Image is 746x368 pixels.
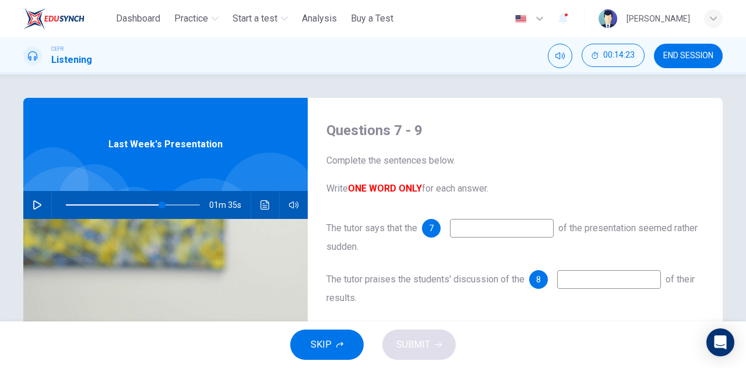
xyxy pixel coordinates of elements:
[23,7,85,30] img: ELTC logo
[170,8,223,29] button: Practice
[228,8,293,29] button: Start a test
[233,12,277,26] span: Start a test
[326,222,417,233] span: The tutor says that the
[663,51,713,61] span: END SESSION
[23,7,111,30] a: ELTC logo
[290,330,364,360] button: SKIP
[599,9,617,28] img: Profile picture
[302,12,337,26] span: Analysis
[627,12,690,26] div: [PERSON_NAME]
[346,8,398,29] button: Buy a Test
[513,15,528,23] img: en
[706,328,734,356] div: Open Intercom Messenger
[174,12,208,26] span: Practice
[582,44,645,68] div: Hide
[256,191,275,219] button: Click to see the audio transcription
[326,121,704,140] h4: Questions 7 - 9
[297,8,342,29] button: Analysis
[654,44,723,68] button: END SESSION
[111,8,165,29] button: Dashboard
[548,44,572,68] div: Mute
[209,191,251,219] span: 01m 35s
[429,224,434,232] span: 7
[348,183,422,194] b: ONE WORD ONLY
[326,154,704,196] span: Complete the sentences below. Write for each answer.
[351,12,393,26] span: Buy a Test
[582,44,645,67] button: 00:14:23
[311,337,332,353] span: SKIP
[51,45,64,53] span: CEFR
[116,12,160,26] span: Dashboard
[108,137,223,151] span: Last Week's Presentation
[51,53,92,67] h1: Listening
[603,51,635,60] span: 00:14:23
[326,274,525,285] span: The tutor praises the students' discussion of the
[536,275,541,284] span: 8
